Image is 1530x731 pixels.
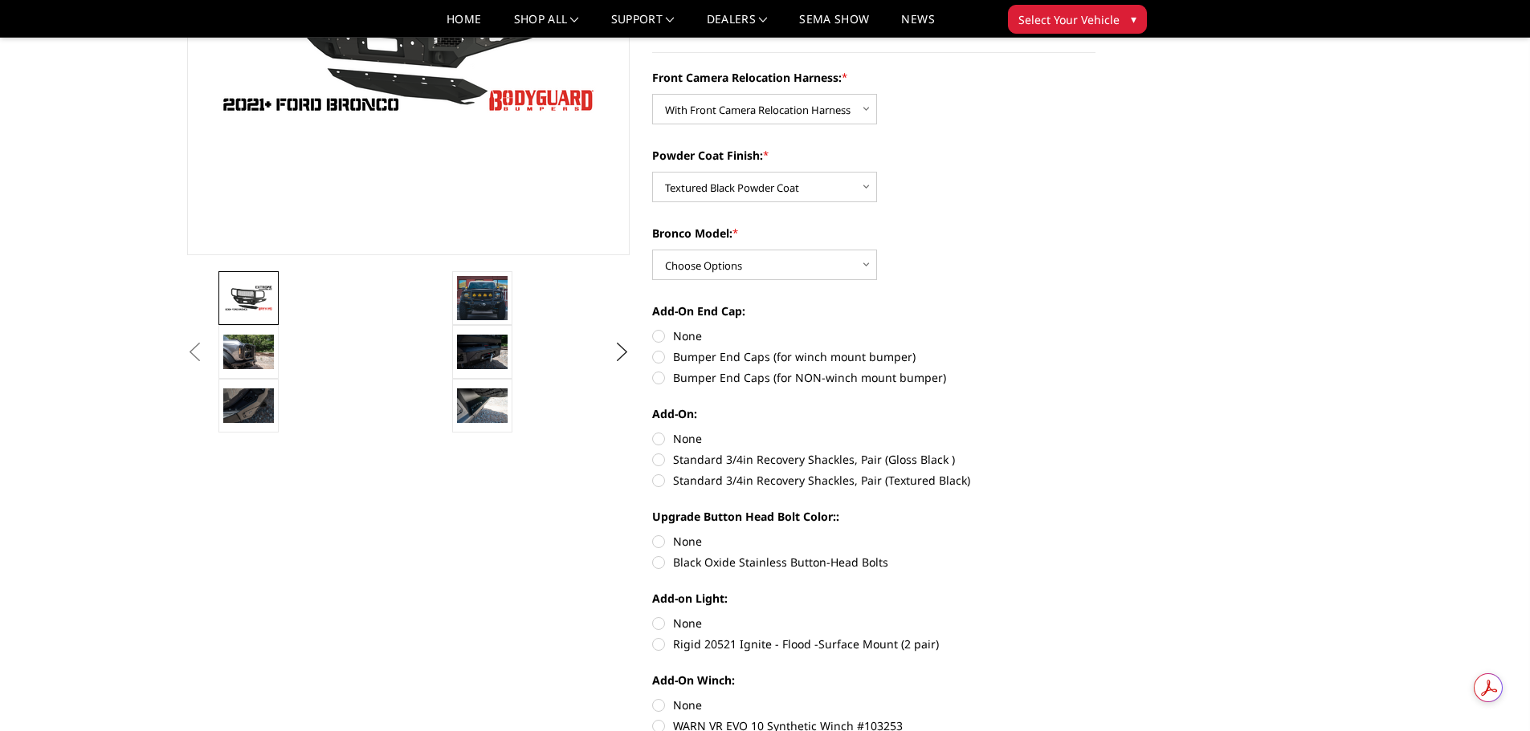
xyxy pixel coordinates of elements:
[652,696,1095,713] label: None
[799,14,869,37] a: SEMA Show
[652,430,1095,447] label: None
[610,340,634,364] button: Next
[611,14,675,37] a: Support
[652,533,1095,550] label: None
[183,340,207,364] button: Previous
[223,284,274,312] img: Bronco Extreme Front (winch mount)
[457,335,508,368] img: Fits Warn Zeon and Warn VR EVO series winches
[652,225,1095,242] label: Bronco Model:
[1131,10,1136,27] span: ▾
[652,303,1095,319] label: Add-On End Cap:
[652,327,1095,344] label: None
[652,636,1095,652] label: Rigid 20521 Ignite - Flood -Surface Mount (2 pair)
[652,615,1095,632] label: None
[1008,5,1147,34] button: Select Your Vehicle
[652,405,1095,422] label: Add-On:
[652,451,1095,468] label: Standard 3/4in Recovery Shackles, Pair (Gloss Black )
[652,672,1095,688] label: Add-On Winch:
[1018,11,1120,28] span: Select Your Vehicle
[457,276,508,319] img: Bronco Extreme Front (winch mount)
[652,369,1095,386] label: Bumper End Caps (for NON-winch mount bumper)
[901,14,934,37] a: News
[447,14,481,37] a: Home
[652,69,1095,86] label: Front Camera Relocation Harness:
[652,590,1095,607] label: Add-on Light:
[652,554,1095,571] label: Black Oxide Stainless Button-Head Bolts
[652,508,1095,525] label: Upgrade Button Head Bolt Color::
[457,388,508,422] img: Bronco Extreme Front (winch mount)
[223,388,274,422] img: Bronco Extreme Front (winch mount)
[707,14,768,37] a: Dealers
[652,348,1095,365] label: Bumper End Caps (for winch mount bumper)
[514,14,579,37] a: shop all
[652,472,1095,489] label: Standard 3/4in Recovery Shackles, Pair (Textured Black)
[223,335,274,368] img: Low profile design
[652,147,1095,164] label: Powder Coat Finish:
